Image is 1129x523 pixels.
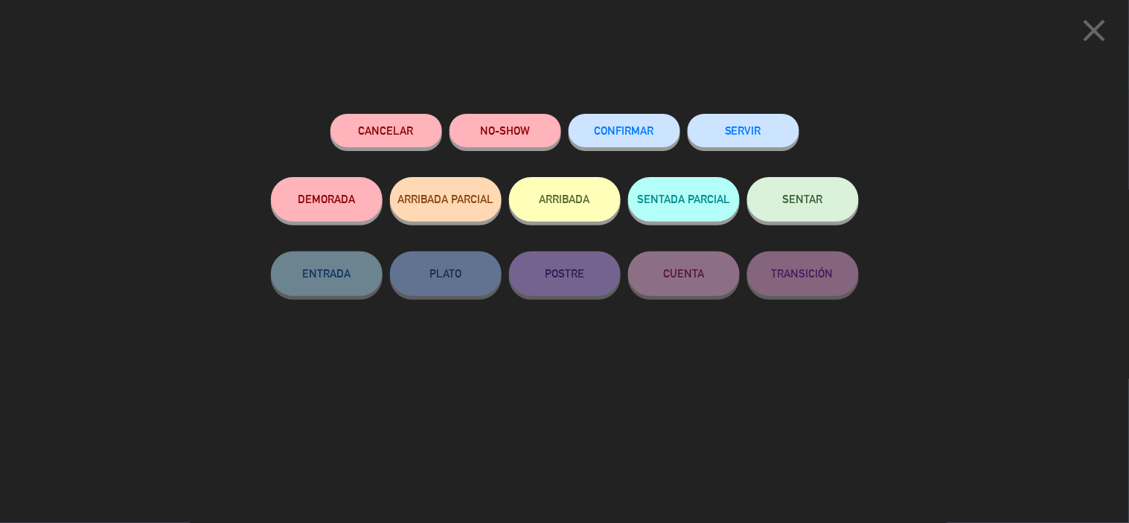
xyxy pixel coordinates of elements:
button: ENTRADA [271,251,383,296]
span: SENTAR [783,193,823,205]
span: CONFIRMAR [595,124,654,137]
button: ARRIBADA [509,177,621,222]
button: POSTRE [509,251,621,296]
button: DEMORADA [271,177,383,222]
i: close [1076,12,1113,49]
button: SERVIR [688,114,799,147]
button: close [1072,11,1118,55]
button: ARRIBADA PARCIAL [390,177,502,222]
button: Cancelar [330,114,442,147]
span: ARRIBADA PARCIAL [397,193,493,205]
button: SENTAR [747,177,859,222]
button: CUENTA [628,251,740,296]
button: CONFIRMAR [569,114,680,147]
button: SENTADA PARCIAL [628,177,740,222]
button: TRANSICIÓN [747,251,859,296]
button: PLATO [390,251,502,296]
button: NO-SHOW [450,114,561,147]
